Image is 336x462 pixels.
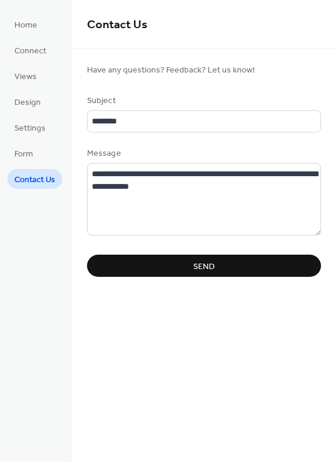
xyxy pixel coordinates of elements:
[14,45,46,58] span: Connect
[87,13,148,37] span: Contact Us
[87,95,319,107] div: Subject
[7,92,48,111] a: Design
[87,147,319,160] div: Message
[7,66,44,86] a: Views
[87,255,321,277] button: Send
[14,122,46,135] span: Settings
[14,19,37,32] span: Home
[7,117,53,137] a: Settings
[14,71,37,83] span: Views
[14,174,55,186] span: Contact Us
[14,96,41,109] span: Design
[87,64,321,77] span: Have any questions? Feedback? Let us know!
[7,40,53,60] a: Connect
[7,143,40,163] a: Form
[7,14,44,34] a: Home
[14,148,33,161] span: Form
[193,261,215,273] span: Send
[7,169,62,189] a: Contact Us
